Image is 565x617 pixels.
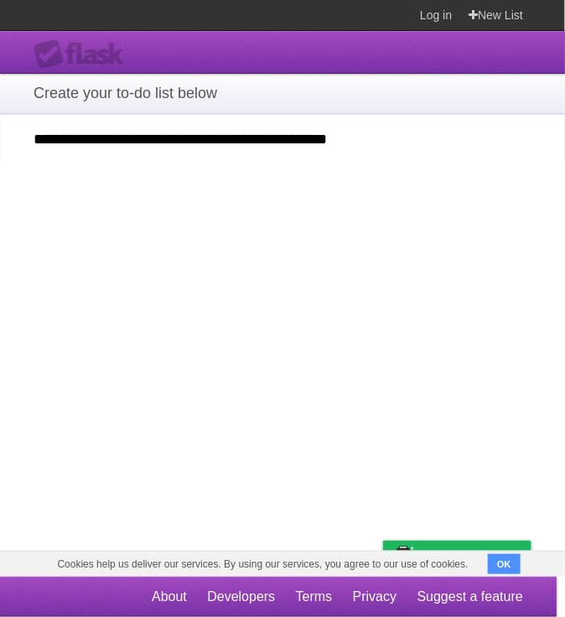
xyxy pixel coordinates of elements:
div: Flask [34,39,134,70]
a: Terms [296,581,333,613]
h1: Create your to-do list below [34,82,531,105]
button: OK [488,554,521,574]
span: Buy me a coffee [418,542,523,571]
a: About [152,581,187,613]
img: Buy me a coffee [391,542,414,570]
a: Developers [207,581,275,613]
span: Cookies help us deliver our services. By using our services, you agree to our use of cookies. [40,552,485,577]
a: Suggest a feature [417,581,523,613]
a: Privacy [353,581,397,613]
a: Buy me a coffee [383,541,531,572]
